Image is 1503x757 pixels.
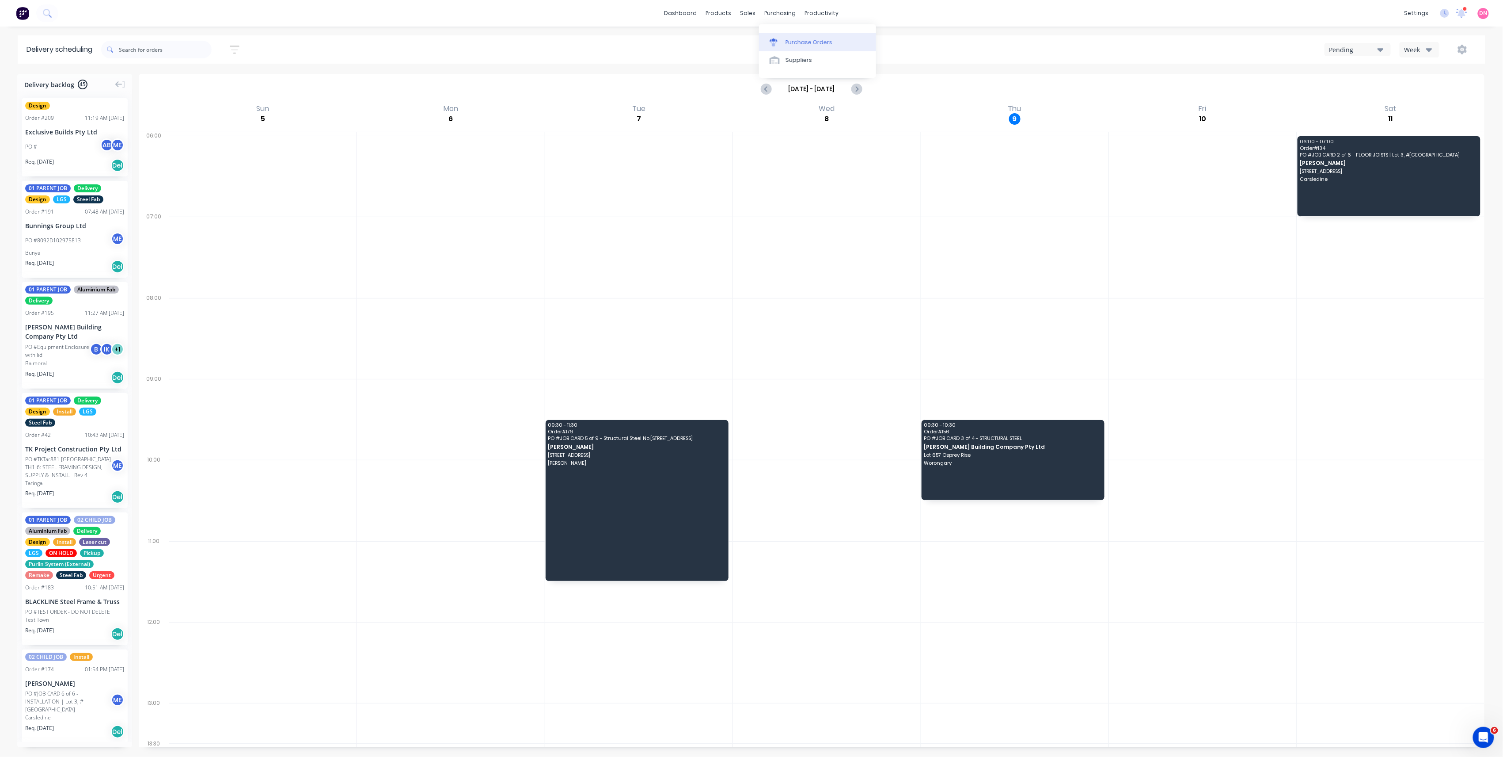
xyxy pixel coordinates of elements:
[25,714,124,722] div: Carsledine
[85,584,124,592] div: 10:51 AM [DATE]
[56,571,86,579] span: Steel Fab
[89,571,114,579] span: Urgent
[79,538,110,546] span: Laser cut
[16,7,29,20] img: Factory
[46,549,77,557] span: ON HOLD
[139,374,169,455] div: 09:00
[25,627,54,635] span: Req. [DATE]
[111,343,124,356] div: + 1
[25,397,71,405] span: 01 PARENT JOB
[548,429,724,434] span: Order # 179
[111,159,124,172] div: Del
[111,371,124,384] div: Del
[111,232,124,245] div: M E
[119,41,212,58] input: Search for orders
[25,527,70,535] span: Aluminium Fab
[786,38,832,46] div: Purchase Orders
[25,549,42,557] span: LGS
[548,460,724,466] span: [PERSON_NAME]
[702,7,736,20] div: products
[924,452,1100,458] span: Lot 657 Osprey Rise
[80,549,104,557] span: Pickup
[90,343,103,356] div: B
[139,130,169,211] div: 06:00
[25,724,54,732] span: Req. [DATE]
[25,102,50,110] span: Design
[801,7,843,20] div: productivity
[1385,113,1397,125] div: 11
[548,452,724,458] span: [STREET_ADDRESS]
[25,127,124,137] div: Exclusive Builds Pty Ltd
[1300,139,1476,144] span: 06:00 - 07:00
[786,56,812,64] div: Suppliers
[53,538,76,546] span: Install
[85,309,124,317] div: 11:27 AM [DATE]
[139,738,169,749] div: 13:30
[74,397,101,405] span: Delivery
[78,80,87,89] span: 45
[25,538,50,546] span: Design
[139,617,169,698] div: 12:00
[25,286,71,294] span: 01 PARENT JOB
[1400,7,1433,20] div: settings
[18,35,101,64] div: Delivery scheduling
[25,571,53,579] span: Remake
[25,343,92,359] div: PO #Equipment Enclosure with lid
[1300,152,1476,157] span: PO # JOB CARD 2 of 6 - FLOOR JOISTS | Lot 3, #[GEOGRAPHIC_DATA]
[25,249,124,257] div: Bunya
[1400,42,1439,57] button: Week
[25,370,54,378] span: Req. [DATE]
[25,419,55,427] span: Steel Fab
[24,80,74,89] span: Delivery backlog
[100,343,114,356] div: I K
[924,422,1100,428] span: 09:30 - 10:30
[1329,45,1378,54] div: Pending
[736,7,760,20] div: sales
[25,516,71,524] span: 01 PARENT JOB
[25,237,81,245] div: PO #8092D102975813
[25,195,50,203] span: Design
[25,221,124,230] div: Bunnings Group Ltd
[111,138,124,152] div: M E
[25,143,37,151] div: PO #
[111,490,124,504] div: Del
[1404,45,1430,54] div: Week
[1196,104,1209,113] div: Fri
[25,114,54,122] div: Order # 209
[1300,160,1476,166] span: [PERSON_NAME]
[25,297,53,305] span: Delivery
[441,104,461,113] div: Mon
[924,444,1100,450] span: [PERSON_NAME] Building Company Pty Ltd
[25,431,51,439] div: Order # 42
[25,489,54,497] span: Req. [DATE]
[25,444,124,454] div: TK Project Construction Pty Ltd
[1006,104,1024,113] div: Thu
[1473,727,1494,748] iframe: Intercom live chat
[25,560,94,568] span: Purlin System (External)
[74,184,101,192] span: Delivery
[25,184,71,192] span: 01 PARENT JOB
[139,211,169,292] div: 07:00
[548,436,724,441] span: PO # JOB CARD 5 of 9 - Structural Steel No.[STREET_ADDRESS]
[924,460,1100,466] span: Worongary
[25,690,114,714] div: PO #JOB CARD 6 of 6 - INSTALLATION | Lot 3, #[GEOGRAPHIC_DATA]
[73,527,101,535] span: Delivery
[548,444,724,450] span: [PERSON_NAME]
[25,455,114,479] div: PO #TKTar881 [GEOGRAPHIC_DATA] TH1-6: STEEL FRAMING DESIGN, SUPPLY & INSTALL - Rev 4
[816,104,837,113] div: Wed
[25,665,54,673] div: Order # 174
[1480,9,1488,17] span: DN
[25,597,124,606] div: BLACKLINE Steel Frame & Truss
[821,113,832,125] div: 8
[139,698,169,738] div: 13:00
[53,408,76,416] span: Install
[85,665,124,673] div: 01:54 PM [DATE]
[25,259,54,267] span: Req. [DATE]
[100,138,114,152] div: A B
[548,422,724,428] span: 09:30 - 11:30
[445,113,457,125] div: 6
[1300,168,1476,174] span: [STREET_ADDRESS]
[25,208,54,216] div: Order # 191
[25,653,67,661] span: 02 CHILD JOB
[759,33,876,51] a: Purchase Orders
